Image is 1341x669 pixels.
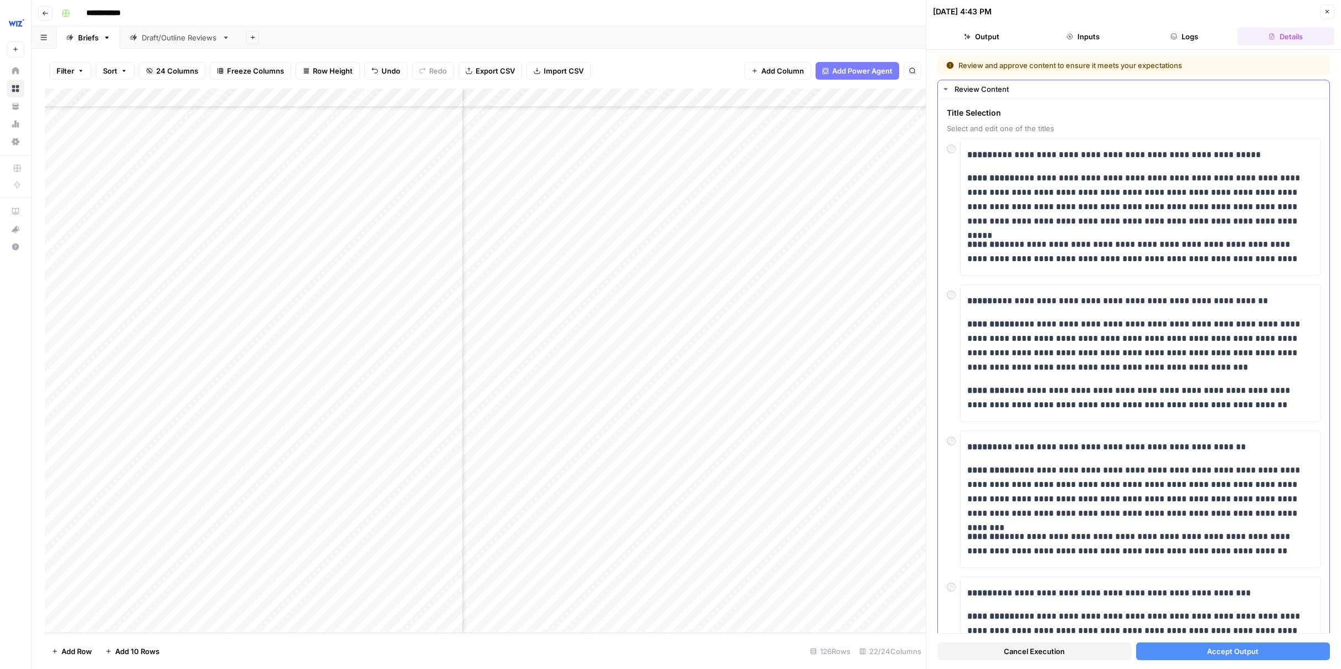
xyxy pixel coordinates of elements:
button: Add 10 Rows [99,642,166,660]
button: Review Content [938,80,1329,98]
span: Add 10 Rows [115,646,159,657]
span: Import CSV [544,65,584,76]
button: Filter [49,62,91,80]
a: Briefs [56,27,120,49]
span: Sort [103,65,117,76]
button: Undo [364,62,408,80]
button: 24 Columns [139,62,205,80]
span: Export CSV [476,65,515,76]
div: [DATE] 4:43 PM [933,6,992,17]
span: Add Column [761,65,804,76]
button: Logs [1136,28,1233,45]
button: What's new? [7,220,24,238]
span: Freeze Columns [227,65,284,76]
button: Workspace: Wiz [7,9,24,37]
button: Details [1237,28,1334,45]
div: Review Content [955,84,1323,95]
button: Inputs [1034,28,1131,45]
div: Briefs [78,32,99,43]
button: Accept Output [1136,642,1330,660]
div: 22/24 Columns [855,642,926,660]
div: 126 Rows [806,642,855,660]
span: Select and edit one of the titles [947,123,1321,134]
button: Export CSV [458,62,522,80]
span: Add Power Agent [832,65,893,76]
button: Import CSV [527,62,591,80]
span: 24 Columns [156,65,198,76]
button: Output [933,28,1030,45]
button: Redo [412,62,454,80]
button: Add Row [45,642,99,660]
div: What's new? [7,221,24,237]
div: Review and approve content to ensure it meets your expectations [946,60,1252,71]
span: Accept Output [1207,646,1259,657]
span: Row Height [313,65,353,76]
img: Wiz Logo [7,13,27,33]
span: Add Row [61,646,92,657]
a: Usage [7,115,24,133]
button: Sort [96,62,135,80]
a: Your Data [7,97,24,115]
a: Settings [7,133,24,151]
a: Browse [7,80,24,97]
span: Cancel Execution [1004,646,1065,657]
button: Row Height [296,62,360,80]
span: Filter [56,65,74,76]
a: Draft/Outline Reviews [120,27,239,49]
span: Undo [381,65,400,76]
span: Redo [429,65,447,76]
a: AirOps Academy [7,203,24,220]
button: Freeze Columns [210,62,291,80]
button: Cancel Execution [937,642,1132,660]
button: Add Column [744,62,811,80]
button: Add Power Agent [816,62,899,80]
button: Help + Support [7,238,24,256]
a: Home [7,62,24,80]
span: Title Selection [947,107,1321,118]
div: Draft/Outline Reviews [142,32,218,43]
